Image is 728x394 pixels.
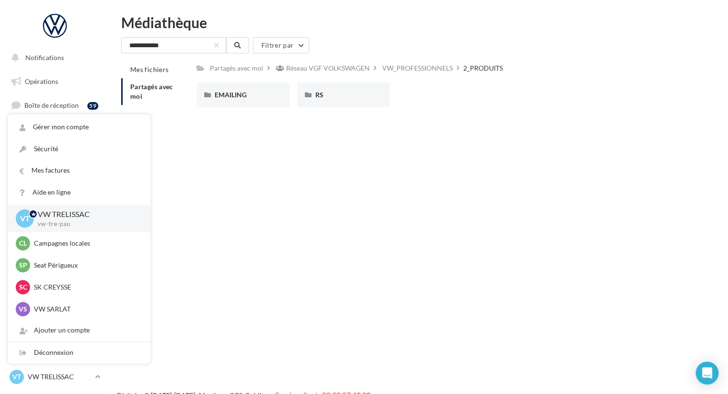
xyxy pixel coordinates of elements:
p: SK CREYSSE [34,282,139,292]
p: Campagnes locales [34,238,139,248]
span: Cl [19,238,27,248]
button: Filtrer par [253,37,309,53]
div: 59 [87,102,98,110]
span: Partagés avec moi [130,83,173,100]
a: Sécurité [8,138,150,160]
div: Partagés avec moi [210,63,263,73]
a: Opérations [6,72,104,92]
p: VW TRELISSAC [38,209,135,220]
a: Aide en ligne [8,182,150,203]
a: Mes factures [8,160,150,181]
a: Médiathèque [6,191,104,211]
div: Déconnexion [8,342,150,363]
div: Réseau VGF VOLKSWAGEN [286,63,370,73]
div: Open Intercom Messenger [696,362,718,384]
a: ASSETS PERSONNALISABLES [6,238,104,266]
span: VT [12,372,21,382]
div: Médiathèque [121,15,717,30]
p: Seat Périgueux [34,260,139,270]
a: Contacts [6,167,104,187]
div: VW_PROFESSIONNELS [382,63,453,73]
a: Visibilité en ligne [6,120,104,140]
p: vw-tre-pau [38,220,135,228]
p: VW SARLAT [34,304,139,314]
a: Calendrier [6,215,104,235]
div: 2_PRODUITS [463,63,503,73]
span: SC [19,282,27,292]
div: Ajouter un compte [8,320,150,341]
span: RS [315,91,323,99]
span: Opérations [25,77,58,85]
a: Gérer mon compte [8,116,150,138]
span: VT [20,213,30,224]
span: VS [19,304,27,314]
p: VW TRELISSAC [28,372,91,382]
button: Notifications [6,48,100,68]
span: Notifications [25,53,64,62]
span: Boîte de réception [24,101,79,109]
a: Boîte de réception59 [6,95,104,115]
span: SP [19,260,27,270]
span: EMAILING [215,91,247,99]
span: Mes fichiers [130,65,168,73]
a: VT VW TRELISSAC [8,368,102,386]
a: Campagnes [6,144,104,164]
